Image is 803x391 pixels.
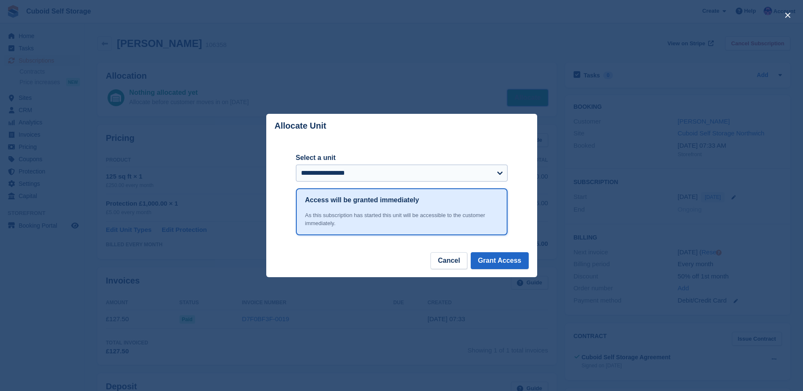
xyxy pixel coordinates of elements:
[275,121,326,131] p: Allocate Unit
[781,8,795,22] button: close
[296,153,508,163] label: Select a unit
[471,252,529,269] button: Grant Access
[305,211,498,228] div: As this subscription has started this unit will be accessible to the customer immediately.
[305,195,419,205] h1: Access will be granted immediately
[430,252,467,269] button: Cancel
